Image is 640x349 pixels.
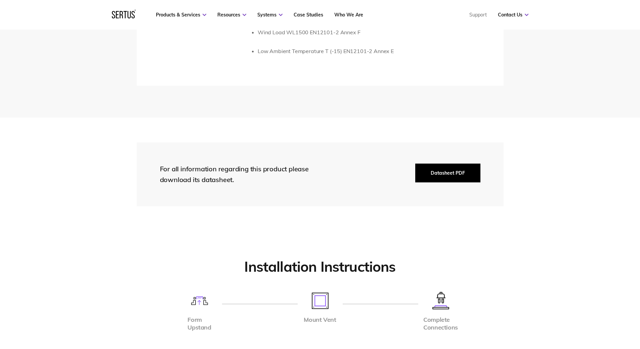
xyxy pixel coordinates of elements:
[334,12,363,18] a: Who We Are
[257,12,283,18] a: Systems
[606,317,640,349] iframe: Chat Widget
[258,47,442,56] li: Low Ambient Temperature T (-15) EN12101-2 Annex E
[258,28,442,37] li: Wind Load WL1500 EN12101-2 Annex F
[137,258,504,276] h2: Installation Instructions
[160,164,321,185] div: For all information regarding this product please download its datasheet.
[498,12,528,18] a: Contact Us
[217,12,246,18] a: Resources
[156,12,206,18] a: Products & Services
[469,12,487,18] a: Support
[304,316,336,324] div: Mount Vent
[187,316,211,331] div: Form Upstand
[423,316,458,331] div: Complete Connections
[294,12,323,18] a: Case Studies
[415,164,480,182] button: Datasheet PDF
